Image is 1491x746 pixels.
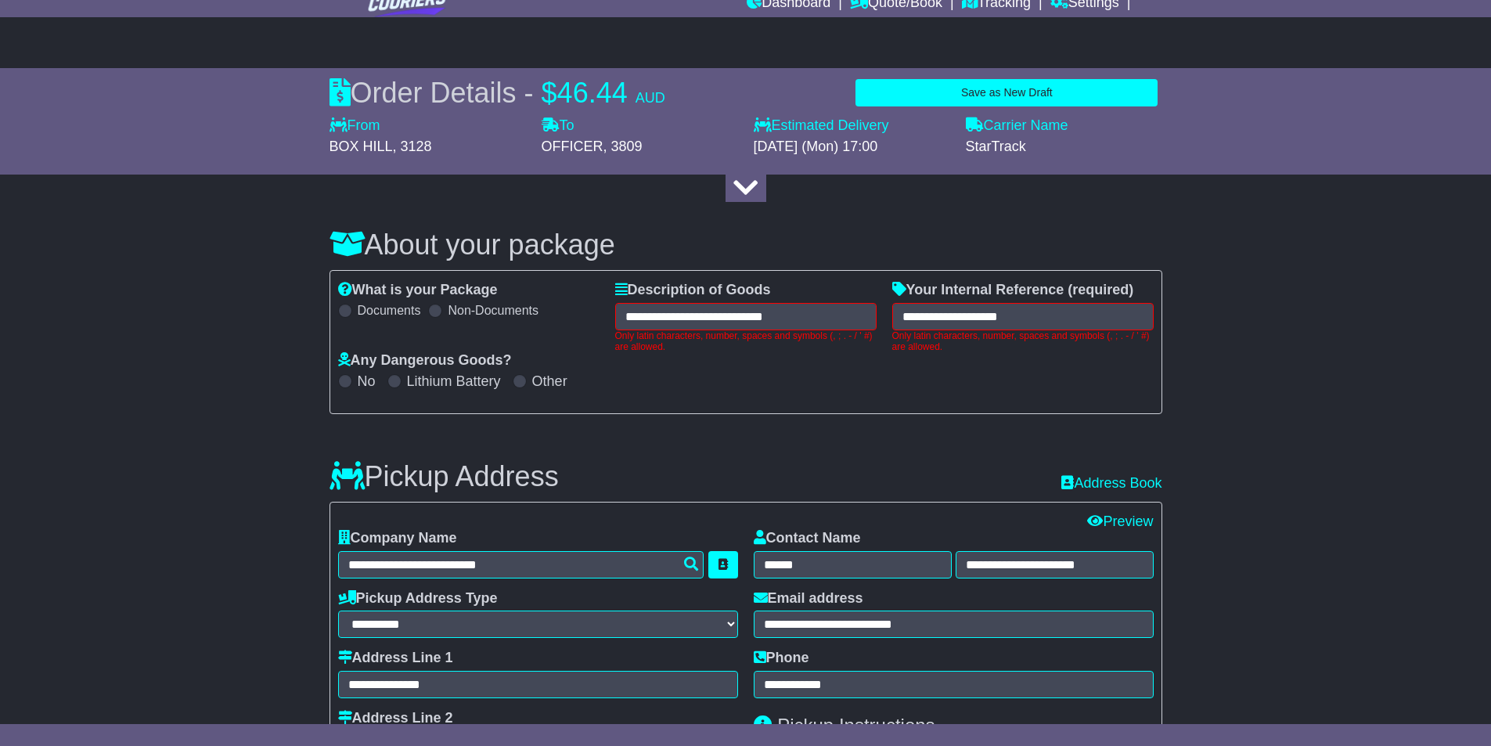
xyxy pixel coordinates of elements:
[338,530,457,547] label: Company Name
[615,330,877,353] div: Only latin characters, number, spaces and symbols (, ; . - / ' #) are allowed.
[1087,514,1153,529] a: Preview
[330,139,393,154] span: BOX HILL
[892,282,1134,299] label: Your Internal Reference (required)
[855,79,1158,106] button: Save as New Draft
[542,139,603,154] span: OFFICER
[542,77,557,109] span: $
[615,282,771,299] label: Description of Goods
[448,303,538,318] label: Non-Documents
[636,90,665,106] span: AUD
[892,330,1154,353] div: Only latin characters, number, spaces and symbols (, ; . - / ' #) are allowed.
[358,373,376,391] label: No
[966,139,1162,156] div: StarTrack
[754,650,809,667] label: Phone
[754,590,863,607] label: Email address
[557,77,628,109] span: 46.44
[754,139,950,156] div: [DATE] (Mon) 17:00
[338,352,512,369] label: Any Dangerous Goods?
[532,373,567,391] label: Other
[330,117,380,135] label: From
[330,76,665,110] div: Order Details -
[407,373,501,391] label: Lithium Battery
[358,303,421,318] label: Documents
[393,139,432,154] span: , 3128
[754,117,950,135] label: Estimated Delivery
[330,229,1162,261] h3: About your package
[542,117,574,135] label: To
[777,715,935,736] span: Pickup Instructions
[754,530,861,547] label: Contact Name
[338,710,453,727] label: Address Line 2
[338,282,498,299] label: What is your Package
[1061,475,1161,492] a: Address Book
[603,139,643,154] span: , 3809
[330,461,559,492] h3: Pickup Address
[338,650,453,667] label: Address Line 1
[338,590,498,607] label: Pickup Address Type
[966,117,1068,135] label: Carrier Name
